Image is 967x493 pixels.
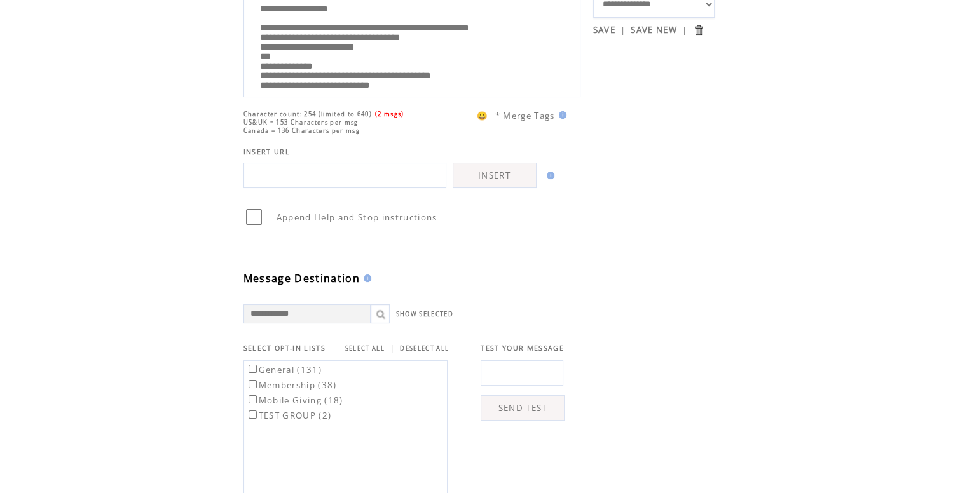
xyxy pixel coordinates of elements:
[243,271,360,285] span: Message Destination
[495,110,555,121] span: * Merge Tags
[249,410,257,419] input: TEST GROUP (2)
[375,110,404,118] span: (2 msgs)
[555,111,566,119] img: help.gif
[246,410,332,421] label: TEST GROUP (2)
[631,24,677,36] a: SAVE NEW
[243,110,372,118] span: Character count: 254 (limited to 640)
[249,380,257,388] input: Membership (38)
[243,147,290,156] span: INSERT URL
[396,310,453,318] a: SHOW SELECTED
[249,395,257,403] input: Mobile Giving (18)
[243,118,359,126] span: US&UK = 153 Characters per msg
[477,110,488,121] span: 😀
[400,344,449,353] a: DESELECT ALL
[246,379,337,391] label: Membership (38)
[345,344,385,353] a: SELECT ALL
[543,172,554,179] img: help.gif
[246,364,322,375] label: General (131)
[682,24,687,36] span: |
[692,24,704,36] input: Submit
[453,163,537,188] a: INSERT
[481,395,565,421] a: SEND TEST
[481,344,564,353] span: TEST YOUR MESSAGE
[277,212,437,223] span: Append Help and Stop instructions
[593,24,615,36] a: SAVE
[621,24,626,36] span: |
[243,344,326,353] span: SELECT OPT-IN LISTS
[249,365,257,373] input: General (131)
[390,342,395,354] span: |
[243,126,360,135] span: Canada = 136 Characters per msg
[246,395,343,406] label: Mobile Giving (18)
[360,274,371,282] img: help.gif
